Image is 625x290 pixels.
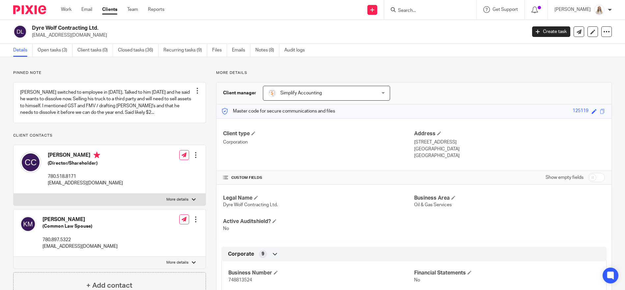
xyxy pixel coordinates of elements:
span: No [223,226,229,231]
img: svg%3E [20,152,41,173]
span: Dyre Wolf Contracting Ltd. [223,203,278,207]
p: [PERSON_NAME] [554,6,591,13]
h4: CUSTOM FIELDS [223,175,414,180]
a: Reports [148,6,164,13]
img: svg%3E [20,216,36,232]
p: More details [216,70,612,76]
span: 9 [262,251,264,257]
p: Master code for secure communications and files [221,108,335,114]
a: Email [81,6,92,13]
span: Get Support [493,7,518,12]
h5: (Director/Shareholder) [48,160,123,167]
h5: (Common Law Spouse) [43,223,118,230]
a: Work [61,6,71,13]
a: Client tasks (0) [77,44,113,57]
h4: Financial Statements [414,270,600,276]
a: Recurring tasks (9) [163,44,207,57]
span: Simplify Accounting [280,91,322,95]
h2: Dyre Wolf Contracting Ltd. [32,25,424,32]
p: [EMAIL_ADDRESS][DOMAIN_NAME] [48,180,123,186]
h4: Address [414,130,605,137]
h4: Business Area [414,195,605,202]
p: More details [166,197,188,202]
a: Team [127,6,138,13]
h4: [PERSON_NAME] [48,152,123,160]
h4: [PERSON_NAME] [43,216,118,223]
h4: Active Auditshield? [223,218,414,225]
p: Pinned note [13,70,206,76]
label: Show empty fields [546,174,583,181]
span: Oil & Gas Services [414,203,452,207]
p: 780.897.5322 [43,237,118,243]
h4: Business Number [228,270,414,276]
div: 125119 [573,108,588,115]
p: Corporation [223,139,414,145]
p: More details [166,260,188,265]
a: Notes (8) [255,44,279,57]
a: Clients [102,6,117,13]
img: Headshot%2011-2024%20white%20background%20square%202.JPG [594,5,605,15]
p: [GEOGRAPHIC_DATA] [414,146,605,152]
a: Closed tasks (36) [118,44,158,57]
p: [GEOGRAPHIC_DATA] [414,152,605,159]
p: [EMAIL_ADDRESS][DOMAIN_NAME] [43,243,118,250]
p: Client contacts [13,133,206,138]
img: Pixie [13,5,46,14]
h4: Legal Name [223,195,414,202]
i: Primary [94,152,100,158]
a: Details [13,44,33,57]
a: Audit logs [284,44,310,57]
span: 748813524 [228,278,252,282]
a: Create task [532,26,570,37]
h4: Client type [223,130,414,137]
a: Open tasks (3) [38,44,72,57]
p: [STREET_ADDRESS] [414,139,605,145]
img: Screenshot%202023-11-29%20141159.png [268,89,276,97]
p: [EMAIL_ADDRESS][DOMAIN_NAME] [32,32,522,39]
span: Corporate [228,251,254,258]
h3: Client manager [223,90,256,96]
a: Files [212,44,227,57]
span: No [414,278,420,282]
a: Emails [232,44,250,57]
p: 780.518.8171 [48,173,123,180]
input: Search [397,8,457,14]
img: svg%3E [13,25,27,39]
